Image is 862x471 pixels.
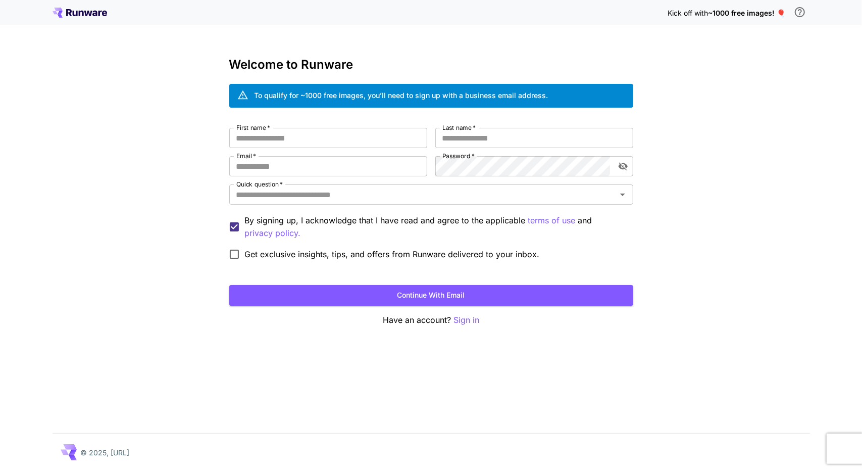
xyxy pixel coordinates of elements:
span: Kick off with [668,9,708,17]
span: ~1000 free images! 🎈 [708,9,786,17]
label: Last name [442,123,476,132]
p: © 2025, [URL] [81,447,130,458]
h3: Welcome to Runware [229,58,633,72]
p: Have an account? [229,314,633,326]
button: Continue with email [229,285,633,306]
button: Sign in [453,314,479,326]
label: Password [442,152,475,160]
p: By signing up, I acknowledge that I have read and agree to the applicable and [245,214,625,240]
button: Open [616,187,630,202]
p: terms of use [528,214,576,227]
button: toggle password visibility [614,157,632,175]
button: By signing up, I acknowledge that I have read and agree to the applicable and privacy policy. [528,214,576,227]
button: By signing up, I acknowledge that I have read and agree to the applicable terms of use and [245,227,301,240]
div: To qualify for ~1000 free images, you’ll need to sign up with a business email address. [255,90,548,101]
p: privacy policy. [245,227,301,240]
span: Get exclusive insights, tips, and offers from Runware delivered to your inbox. [245,248,540,260]
label: Email [236,152,256,160]
button: In order to qualify for free credit, you need to sign up with a business email address and click ... [790,2,810,22]
label: Quick question [236,180,283,189]
label: First name [236,123,270,132]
